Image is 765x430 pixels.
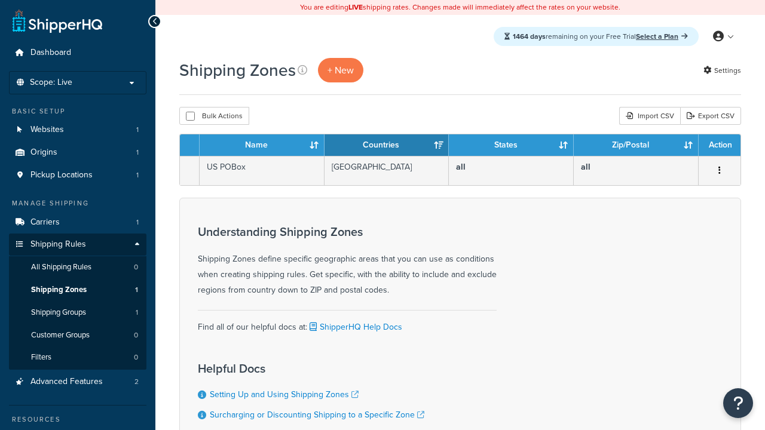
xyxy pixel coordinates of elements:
[136,148,139,158] span: 1
[9,164,146,186] a: Pickup Locations 1
[31,352,51,363] span: Filters
[210,408,424,421] a: Surcharging or Discounting Shipping to a Specific Zone
[9,198,146,208] div: Manage Shipping
[574,134,699,156] th: Zip/Postal: activate to sort column ascending
[581,161,590,173] b: all
[198,225,497,238] h3: Understanding Shipping Zones
[200,134,325,156] th: Name: activate to sort column ascending
[9,234,146,370] li: Shipping Rules
[13,9,102,33] a: ShipperHQ Home
[134,262,138,272] span: 0
[30,239,86,250] span: Shipping Rules
[328,63,354,77] span: + New
[9,142,146,164] a: Origins 1
[136,170,139,180] span: 1
[30,170,93,180] span: Pickup Locations
[31,262,91,272] span: All Shipping Rules
[9,211,146,234] a: Carriers 1
[31,330,90,340] span: Customer Groups
[9,211,146,234] li: Carriers
[134,352,138,363] span: 0
[636,31,688,42] a: Select a Plan
[136,308,138,318] span: 1
[9,256,146,278] a: All Shipping Rules 0
[723,388,753,418] button: Open Resource Center
[198,310,497,335] div: Find all of our helpful docs at:
[9,324,146,346] li: Customer Groups
[513,31,546,42] strong: 1464 days
[30,148,57,158] span: Origins
[9,279,146,301] a: Shipping Zones 1
[9,256,146,278] li: All Shipping Rules
[9,42,146,64] a: Dashboard
[318,58,363,82] a: + New
[200,156,325,185] td: US POBox
[9,279,146,301] li: Shipping Zones
[30,125,64,135] span: Websites
[136,217,139,228] span: 1
[30,377,103,387] span: Advanced Features
[31,308,86,318] span: Shipping Groups
[134,377,139,387] span: 2
[699,134,740,156] th: Action
[30,78,72,88] span: Scope: Live
[9,346,146,368] a: Filters 0
[9,142,146,164] li: Origins
[9,302,146,324] li: Shipping Groups
[449,134,574,156] th: States: activate to sort column ascending
[9,371,146,393] li: Advanced Features
[307,321,402,333] a: ShipperHQ Help Docs
[30,217,60,228] span: Carriers
[619,107,680,125] div: Import CSV
[325,134,449,156] th: Countries: activate to sort column ascending
[9,119,146,141] li: Websites
[703,62,741,79] a: Settings
[9,119,146,141] a: Websites 1
[31,285,87,295] span: Shipping Zones
[325,156,449,185] td: [GEOGRAPHIC_DATA]
[9,234,146,256] a: Shipping Rules
[198,225,497,298] div: Shipping Zones define specific geographic areas that you can use as conditions when creating ship...
[9,371,146,393] a: Advanced Features 2
[9,164,146,186] li: Pickup Locations
[134,330,138,340] span: 0
[348,2,363,13] b: LIVE
[9,324,146,346] a: Customer Groups 0
[9,302,146,324] a: Shipping Groups 1
[9,414,146,425] div: Resources
[680,107,741,125] a: Export CSV
[9,346,146,368] li: Filters
[30,48,71,58] span: Dashboard
[210,388,359,401] a: Setting Up and Using Shipping Zones
[9,106,146,116] div: Basic Setup
[136,125,139,135] span: 1
[135,285,138,295] span: 1
[179,59,296,82] h1: Shipping Zones
[198,362,424,375] h3: Helpful Docs
[456,161,466,173] b: all
[494,27,699,46] div: remaining on your Free Trial
[179,107,249,125] button: Bulk Actions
